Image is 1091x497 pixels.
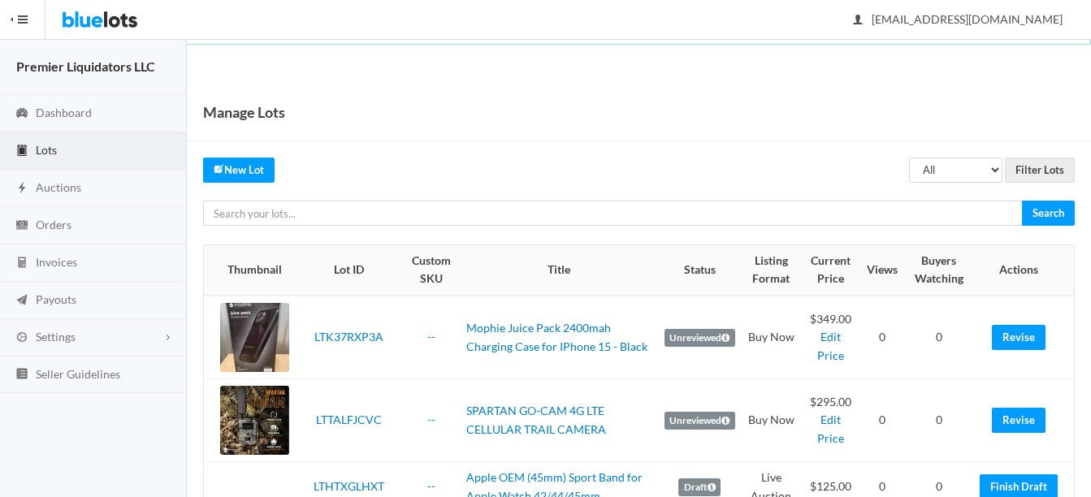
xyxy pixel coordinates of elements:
th: Listing Format [742,245,801,296]
a: -- [427,479,435,493]
a: LTHTXGLHXT [314,479,384,493]
ion-icon: create [214,163,224,174]
a: Revise [992,325,1046,350]
span: Invoices [36,255,77,269]
th: Current Price [801,245,860,296]
th: Title [460,245,658,296]
a: Edit Price [817,330,844,362]
ion-icon: calculator [14,256,30,271]
th: Actions [973,245,1074,296]
a: SPARTAN GO-CAM 4G LTE CELLULAR TRAIL CAMERA [466,404,606,436]
td: 0 [860,379,904,462]
th: Status [658,245,742,296]
a: -- [427,413,435,426]
a: Mophie Juice Pack 2400mah Charging Case for IPhone 15 - Black [466,321,647,353]
h1: Manage Lots [203,100,285,124]
input: Search [1022,201,1075,226]
span: Payouts [36,292,76,306]
span: Lots [36,143,57,157]
input: Search your lots... [203,201,1023,226]
th: Buyers Watching [904,245,973,296]
th: Custom SKU [403,245,460,296]
label: Unreviewed [665,412,735,430]
td: Buy Now [742,296,801,379]
td: Buy Now [742,379,801,462]
a: LTK37RXP3A [314,330,383,344]
strong: Premier Liquidators LLC [16,58,155,74]
span: Auctions [36,180,81,194]
label: Unreviewed [665,329,735,347]
ion-icon: list box [14,367,30,382]
label: Draft [678,478,721,496]
a: LTTALFJCVC [316,413,382,426]
ion-icon: flash [14,181,30,197]
ion-icon: speedometer [14,106,30,122]
input: Filter Lots [1005,158,1075,183]
td: $349.00 [801,296,860,379]
span: Dashboard [36,106,92,119]
td: 0 [904,296,973,379]
a: Revise [992,408,1046,433]
th: Lot ID [296,245,403,296]
td: 0 [904,379,973,462]
span: [EMAIL_ADDRESS][DOMAIN_NAME] [854,12,1063,26]
a: Edit Price [817,413,844,445]
td: $295.00 [801,379,860,462]
span: Seller Guidelines [36,367,120,381]
a: -- [427,330,435,344]
span: Orders [36,218,71,231]
ion-icon: cash [14,218,30,234]
th: Thumbnail [204,245,296,296]
span: Settings [36,330,76,344]
th: Views [860,245,904,296]
ion-icon: person [850,13,866,28]
td: 0 [860,296,904,379]
ion-icon: cog [14,331,30,346]
a: createNew Lot [203,158,275,183]
ion-icon: clipboard [14,144,30,159]
ion-icon: paper plane [14,293,30,309]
